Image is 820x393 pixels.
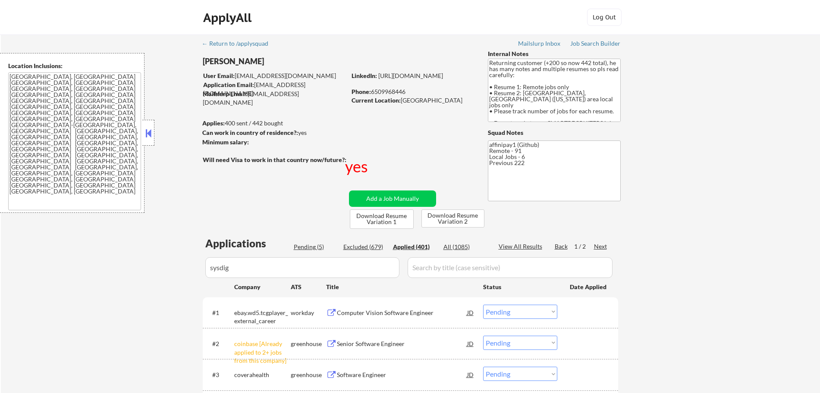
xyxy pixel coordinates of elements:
[518,41,561,47] div: Mailslurp Inbox
[352,96,474,105] div: [GEOGRAPHIC_DATA]
[202,129,298,136] strong: Can work in country of residence?:
[466,305,475,320] div: JD
[291,340,326,348] div: greenhouse
[212,309,227,317] div: #1
[408,257,613,278] input: Search by title (case sensitive)
[203,72,235,79] strong: User Email:
[352,87,474,96] div: 6509968446
[570,283,608,291] div: Date Applied
[466,336,475,351] div: JD
[202,119,225,127] strong: Applies:
[212,340,227,348] div: #2
[202,119,346,128] div: 400 sent / 442 bought
[291,371,326,379] div: greenhouse
[203,72,346,80] div: [EMAIL_ADDRESS][DOMAIN_NAME]
[350,209,414,229] button: Download Resume Variation 1
[570,40,621,49] a: Job Search Builder
[378,72,443,79] a: [URL][DOMAIN_NAME]
[337,340,467,348] div: Senior Software Engineer
[488,128,621,137] div: Squad Notes
[212,371,227,379] div: #3
[8,62,141,70] div: Location Inclusions:
[337,371,467,379] div: Software Engineer
[574,242,594,251] div: 1 / 2
[343,243,386,251] div: Excluded (679)
[499,242,545,251] div: View All Results
[483,279,557,294] div: Status
[234,309,291,325] div: ebay.wd5.tcgplayer_external_career
[345,156,370,177] div: yes
[203,81,254,88] strong: Application Email:
[555,242,569,251] div: Back
[202,128,343,137] div: yes
[393,243,436,251] div: Applied (401)
[203,10,254,25] div: ApplyAll
[349,190,436,207] button: Add a Job Manually
[570,41,621,47] div: Job Search Builder
[203,156,346,163] strong: Will need Visa to work in that country now/future?:
[488,50,621,58] div: Internal Notes
[518,40,561,49] a: Mailslurp Inbox
[443,243,487,251] div: All (1085)
[291,283,326,291] div: ATS
[352,97,401,104] strong: Current Location:
[421,209,484,228] button: Download Resume Variation 2
[234,283,291,291] div: Company
[587,9,622,26] button: Log Out
[234,340,291,365] div: coinbase [Already applied to 2+ jobs from this company]
[205,257,399,278] input: Search by company (case sensitive)
[594,242,608,251] div: Next
[352,88,371,95] strong: Phone:
[291,309,326,317] div: workday
[326,283,475,291] div: Title
[466,367,475,382] div: JD
[205,238,291,249] div: Applications
[203,90,346,106] div: [EMAIL_ADDRESS][DOMAIN_NAME]
[202,41,276,47] div: ← Return to /applysquad
[203,56,380,67] div: [PERSON_NAME]
[294,243,337,251] div: Pending (5)
[203,90,248,97] strong: Mailslurp Email:
[337,309,467,317] div: Computer Vision Software Engineer
[352,72,377,79] strong: LinkedIn:
[202,138,249,146] strong: Minimum salary:
[202,40,276,49] a: ← Return to /applysquad
[234,371,291,379] div: coverahealth
[203,81,346,97] div: [EMAIL_ADDRESS][DOMAIN_NAME]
